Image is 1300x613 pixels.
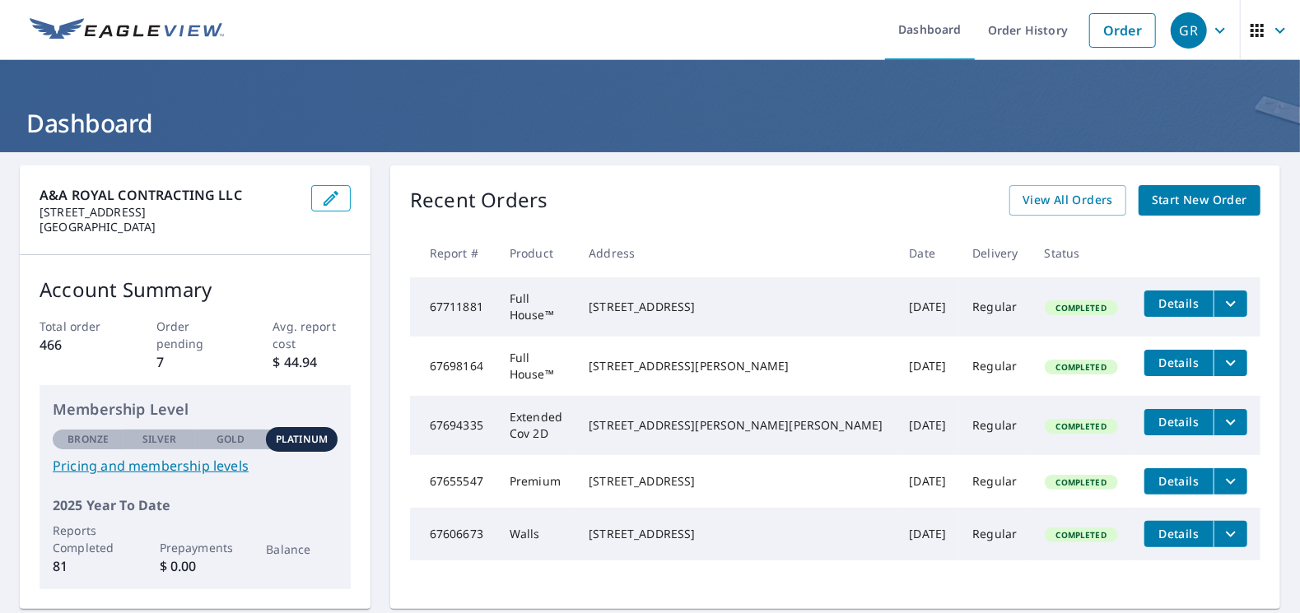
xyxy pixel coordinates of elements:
[53,556,123,576] p: 81
[1144,468,1214,495] button: detailsBtn-67655547
[410,508,496,560] td: 67606673
[1171,12,1207,49] div: GR
[1032,229,1131,277] th: Status
[410,396,496,455] td: 67694335
[897,277,960,337] td: [DATE]
[496,337,575,396] td: Full House™
[53,398,338,420] p: Membership Level
[40,318,117,335] p: Total order
[1144,290,1214,317] button: detailsBtn-67711881
[897,508,960,560] td: [DATE]
[1214,350,1247,376] button: filesDropdownBtn-67698164
[1144,409,1214,435] button: detailsBtn-67694335
[276,432,328,447] p: Platinum
[273,318,350,352] p: Avg. report cost
[1154,355,1204,370] span: Details
[20,106,1280,140] h1: Dashboard
[1009,185,1126,216] a: View All Orders
[1214,521,1247,547] button: filesDropdownBtn-67606673
[1046,476,1116,488] span: Completed
[589,358,883,374] div: [STREET_ADDRESS][PERSON_NAME]
[160,556,231,576] p: $ 0.00
[1214,468,1247,495] button: filesDropdownBtn-67655547
[959,455,1031,508] td: Regular
[273,352,350,372] p: $ 44.94
[410,455,496,508] td: 67655547
[40,205,298,220] p: [STREET_ADDRESS]
[410,229,496,277] th: Report #
[897,455,960,508] td: [DATE]
[266,541,337,558] p: Balance
[496,508,575,560] td: Walls
[897,229,960,277] th: Date
[40,275,351,304] p: Account Summary
[53,495,338,515] p: 2025 Year To Date
[217,432,245,447] p: Gold
[1154,414,1204,430] span: Details
[589,417,883,434] div: [STREET_ADDRESS][PERSON_NAME][PERSON_NAME]
[496,229,575,277] th: Product
[589,526,883,542] div: [STREET_ADDRESS]
[496,455,575,508] td: Premium
[1214,409,1247,435] button: filesDropdownBtn-67694335
[959,277,1031,337] td: Regular
[142,432,177,447] p: Silver
[959,337,1031,396] td: Regular
[897,337,960,396] td: [DATE]
[1152,190,1247,211] span: Start New Order
[1144,350,1214,376] button: detailsBtn-67698164
[959,396,1031,455] td: Regular
[1154,473,1204,489] span: Details
[1214,290,1247,317] button: filesDropdownBtn-67711881
[410,337,496,396] td: 67698164
[1144,521,1214,547] button: detailsBtn-67606673
[156,352,234,372] p: 7
[959,229,1031,277] th: Delivery
[40,335,117,355] p: 466
[897,396,960,455] td: [DATE]
[959,508,1031,560] td: Regular
[1089,13,1156,48] a: Order
[496,277,575,337] td: Full House™
[1023,190,1113,211] span: View All Orders
[1154,295,1204,311] span: Details
[575,229,896,277] th: Address
[40,185,298,205] p: A&A ROYAL CONTRACTING LLC
[156,318,234,352] p: Order pending
[410,185,548,216] p: Recent Orders
[1154,526,1204,541] span: Details
[53,522,123,556] p: Reports Completed
[1046,302,1116,313] span: Completed
[40,220,298,235] p: [GEOGRAPHIC_DATA]
[53,456,338,476] a: Pricing and membership levels
[160,539,231,556] p: Prepayments
[1046,529,1116,541] span: Completed
[496,396,575,455] td: Extended Cov 2D
[30,18,224,43] img: EV Logo
[68,432,109,447] p: Bronze
[589,473,883,490] div: [STREET_ADDRESS]
[410,277,496,337] td: 67711881
[1046,361,1116,373] span: Completed
[1139,185,1260,216] a: Start New Order
[1046,420,1116,432] span: Completed
[589,299,883,315] div: [STREET_ADDRESS]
